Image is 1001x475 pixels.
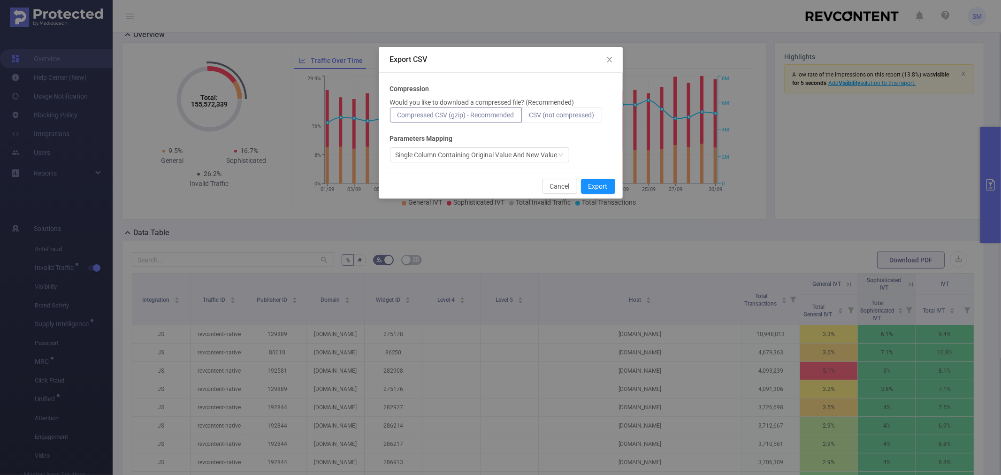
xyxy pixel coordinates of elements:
[397,111,514,119] span: Compressed CSV (gzip) - Recommended
[390,54,611,65] div: Export CSV
[390,134,453,144] b: Parameters Mapping
[596,47,623,73] button: Close
[396,148,558,162] div: Single Column Containing Original Value And New Value
[581,179,615,194] button: Export
[543,179,577,194] button: Cancel
[390,84,429,94] b: Compression
[606,56,613,63] i: icon: close
[529,111,595,119] span: CSV (not compressed)
[558,152,564,159] i: icon: down
[390,98,574,107] p: Would you like to download a compressed file? (Recommended)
